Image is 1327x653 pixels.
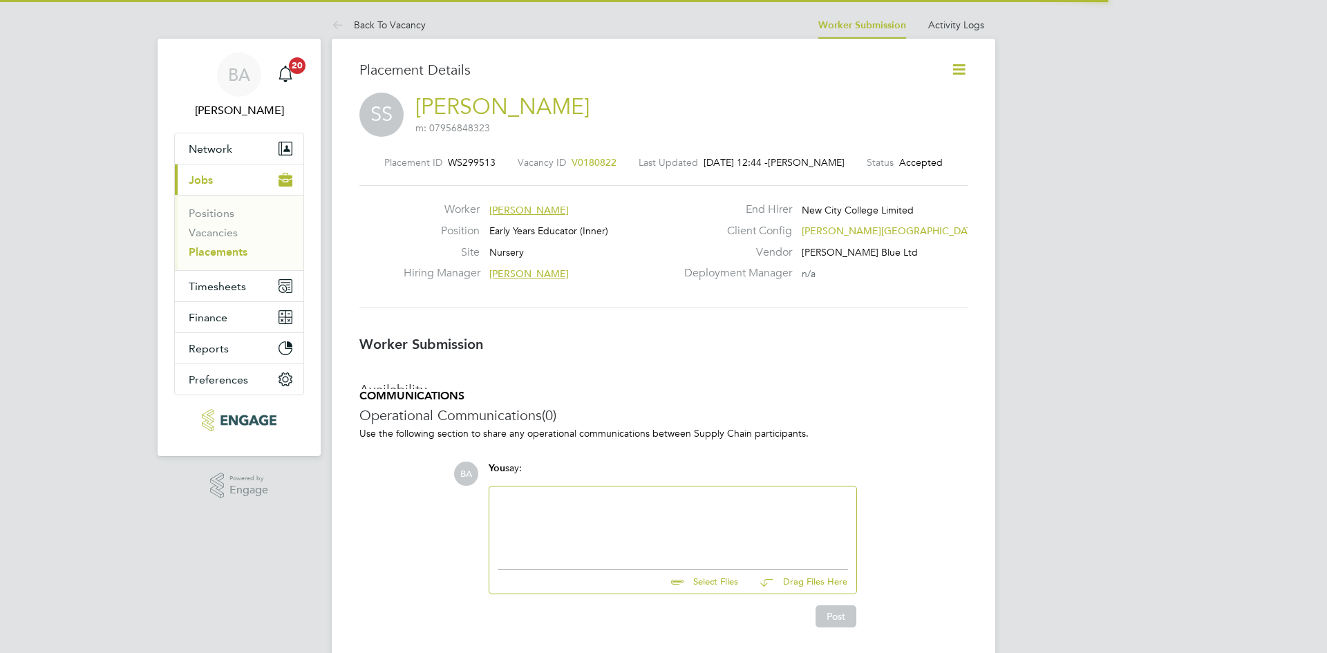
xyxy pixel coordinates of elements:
[676,224,792,238] label: Client Config
[359,427,968,439] p: Use the following section to share any operational communications between Supply Chain participants.
[768,156,845,169] span: [PERSON_NAME]
[704,156,768,169] span: [DATE] 12:44 -
[189,245,247,258] a: Placements
[749,568,848,597] button: Drag Files Here
[928,19,984,31] a: Activity Logs
[189,373,248,386] span: Preferences
[867,156,894,169] label: Status
[175,133,303,164] button: Network
[174,53,304,119] a: BA[PERSON_NAME]
[359,406,968,424] h3: Operational Communications
[189,342,229,355] span: Reports
[572,156,617,169] span: V0180822
[454,462,478,486] span: BA
[359,61,930,79] h3: Placement Details
[175,164,303,195] button: Jobs
[489,246,524,258] span: Nursery
[174,409,304,431] a: Go to home page
[359,381,968,399] h3: Availability
[189,226,238,239] a: Vacancies
[676,266,792,281] label: Deployment Manager
[404,245,480,260] label: Site
[384,156,442,169] label: Placement ID
[489,462,505,474] span: You
[359,336,483,352] b: Worker Submission
[802,204,914,216] span: New City College Limited
[448,156,496,169] span: WS299513
[404,202,480,217] label: Worker
[404,224,480,238] label: Position
[359,389,968,404] h5: COMMUNICATIONS
[158,39,321,456] nav: Main navigation
[229,484,268,496] span: Engage
[676,202,792,217] label: End Hirer
[174,102,304,119] span: Ben Abraham
[189,142,232,155] span: Network
[489,267,569,280] span: [PERSON_NAME]
[189,311,227,324] span: Finance
[175,364,303,395] button: Preferences
[272,53,299,97] a: 20
[899,156,943,169] span: Accepted
[542,406,556,424] span: (0)
[189,280,246,293] span: Timesheets
[229,473,268,484] span: Powered by
[202,409,276,431] img: henry-blue-logo-retina.png
[818,19,906,31] a: Worker Submission
[359,93,404,137] span: SS
[639,156,698,169] label: Last Updated
[415,93,590,120] a: [PERSON_NAME]
[332,19,426,31] a: Back To Vacancy
[676,245,792,260] label: Vendor
[489,462,857,486] div: say:
[802,246,918,258] span: [PERSON_NAME] Blue Ltd
[489,225,608,237] span: Early Years Educator (Inner)
[802,267,816,280] span: n/a
[404,266,480,281] label: Hiring Manager
[289,57,305,74] span: 20
[816,605,856,627] button: Post
[228,66,250,84] span: BA
[210,473,269,499] a: Powered byEngage
[802,225,981,237] span: [PERSON_NAME][GEOGRAPHIC_DATA]
[175,195,303,270] div: Jobs
[518,156,566,169] label: Vacancy ID
[415,122,490,134] span: m: 07956848323
[189,173,213,187] span: Jobs
[175,302,303,332] button: Finance
[189,207,234,220] a: Positions
[175,333,303,363] button: Reports
[175,271,303,301] button: Timesheets
[489,204,569,216] span: [PERSON_NAME]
